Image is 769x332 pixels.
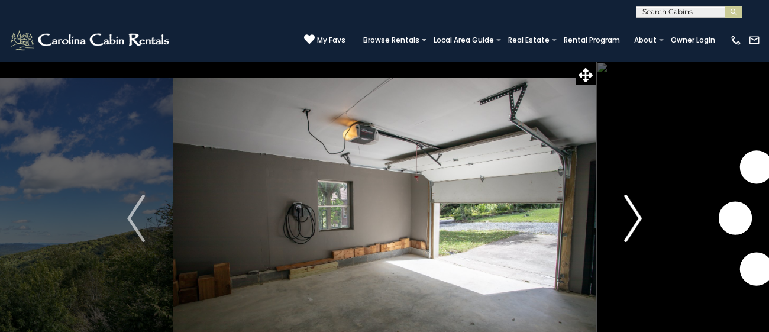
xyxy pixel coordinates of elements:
[748,34,760,46] img: mail-regular-white.png
[304,34,345,46] a: My Favs
[628,32,663,49] a: About
[502,32,555,49] a: Real Estate
[357,32,425,49] a: Browse Rentals
[9,28,173,52] img: White-1-2.png
[127,195,145,242] img: arrow
[730,34,742,46] img: phone-regular-white.png
[624,195,642,242] img: arrow
[317,35,345,46] span: My Favs
[558,32,626,49] a: Rental Program
[428,32,500,49] a: Local Area Guide
[665,32,721,49] a: Owner Login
